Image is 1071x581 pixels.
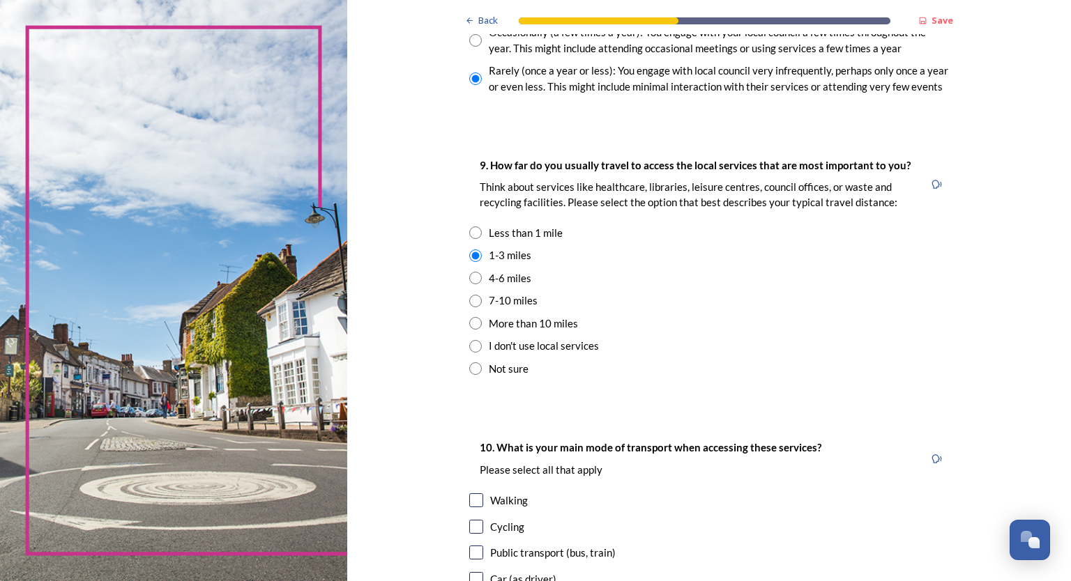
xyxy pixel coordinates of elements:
[480,441,821,454] strong: 10. What is your main mode of transport when accessing these services?
[489,270,531,286] div: 4-6 miles
[489,225,563,241] div: Less than 1 mile
[490,545,616,561] div: Public transport (bus, train)
[489,63,949,94] div: Rarely (once a year or less): You engage with local council very infrequently, perhaps only once ...
[480,180,913,210] p: Think about services like healthcare, libraries, leisure centres, council offices, or waste and r...
[490,493,528,509] div: Walking
[489,293,538,309] div: 7-10 miles
[480,159,911,171] strong: 9. How far do you usually travel to access the local services that are most important to you?
[478,14,498,27] span: Back
[489,338,599,354] div: I don't use local services
[1010,520,1050,560] button: Open Chat
[490,519,524,535] div: Cycling
[489,361,529,377] div: Not sure
[489,316,578,332] div: More than 10 miles
[932,14,953,26] strong: Save
[480,463,821,477] p: Please select all that apply
[489,24,949,56] div: Occasionally (a few times a year): You engage with your local council a few times throughout the ...
[489,247,531,263] div: 1-3 miles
